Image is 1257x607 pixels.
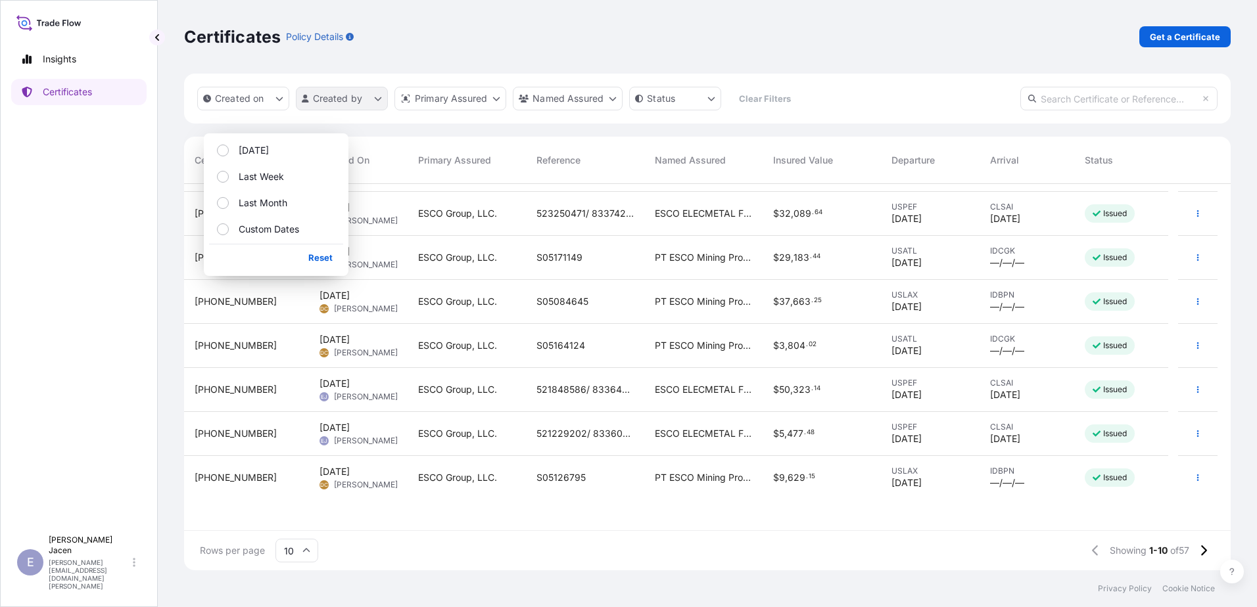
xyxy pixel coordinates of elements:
span: 29 [779,253,791,262]
span: PT ESCO Mining Products [655,339,752,352]
span: 50 [779,385,790,394]
span: , [784,429,787,438]
span: ESCO Group, LLC. [418,383,497,396]
span: [PERSON_NAME] [334,303,398,314]
button: [DATE] [209,139,343,162]
span: [PERSON_NAME] [334,259,398,270]
span: $ [773,209,779,218]
span: [PERSON_NAME] [334,480,398,490]
p: Issued [1103,208,1127,219]
span: $ [773,385,779,394]
span: $ [773,253,779,262]
span: 629 [788,473,805,482]
button: createdOn Filter options [197,87,289,110]
span: [PERSON_NAME] [334,392,398,402]
button: Last Month [209,191,343,215]
span: 323 [793,385,811,394]
span: $ [773,473,779,482]
p: Status [647,92,675,105]
span: Primary Assured [418,154,491,167]
span: [DATE] [891,476,922,489]
span: 089 [794,209,811,218]
a: Certificates [11,79,147,105]
span: . [810,254,812,259]
span: 183 [794,253,809,262]
p: Last Week [239,170,284,183]
span: 521848586/ 83364507/ 33393417 [536,383,634,396]
span: 15 [809,474,815,479]
span: —/—/— [990,476,1024,489]
span: [DATE] [990,432,1020,445]
span: [DATE] [891,212,922,225]
span: . [804,430,806,435]
span: ESCO ELECMETAL FUNDICION LTDA [655,207,752,220]
span: 477 [787,429,803,438]
span: $ [773,341,779,350]
span: DC [320,346,328,359]
span: 44 [813,254,820,259]
span: —/—/— [990,300,1024,313]
p: Primary Assured [415,92,487,105]
span: CLSAI [990,378,1064,388]
span: . [812,210,814,215]
p: Policy Details [286,30,343,43]
span: Departure [891,154,935,167]
span: E [27,556,34,569]
div: Select Option [209,139,343,241]
span: ESCO Group, LLC. [418,295,497,308]
span: [DATE] [320,377,350,390]
span: DC [320,478,328,491]
a: Insights [11,46,147,72]
span: , [791,253,794,262]
span: IDCGK [990,246,1064,256]
p: Issued [1103,296,1127,307]
span: [DATE] [320,421,350,434]
p: Issued [1103,472,1127,483]
span: Status [1085,154,1113,167]
span: [DATE] [990,388,1020,401]
span: Showing [1110,544,1147,557]
span: [DATE] [990,212,1020,225]
a: Get a Certificate [1139,26,1231,47]
span: USLAX [891,466,969,476]
span: [DATE] [320,333,350,346]
p: Issued [1103,340,1127,351]
span: S05084645 [536,295,588,308]
span: of 57 [1170,544,1189,557]
span: , [790,297,793,306]
span: 32 [779,209,791,218]
p: [PERSON_NAME] Jacen [49,535,130,556]
span: , [785,341,788,350]
p: Certificates [184,26,281,47]
p: Clear Filters [739,92,791,105]
button: cargoOwner Filter options [513,87,623,110]
p: Get a Certificate [1150,30,1220,43]
span: USPEF [891,378,969,388]
span: [PHONE_NUMBER] [195,471,277,484]
span: Insured Value [773,154,833,167]
p: [DATE] [239,144,269,157]
span: 9 [779,473,785,482]
span: [PHONE_NUMBER] [195,339,277,352]
span: 64 [815,210,822,215]
button: certificateStatus Filter options [629,87,721,110]
span: S05164124 [536,339,585,352]
span: Certificate Number [195,154,278,167]
span: $ [773,429,779,438]
p: Insights [43,53,76,66]
span: 523250471/ 83374204/ 33414638 [536,207,634,220]
span: EJ [321,434,327,447]
span: . [806,474,808,479]
span: 5 [779,429,784,438]
span: USPEF [891,422,969,432]
span: [DATE] [891,256,922,269]
p: Issued [1103,428,1127,439]
span: [DATE] [891,388,922,401]
p: Issued [1103,252,1127,263]
div: createdOn Filter options [204,133,348,276]
input: Search Certificate or Reference... [1020,87,1218,110]
span: [DATE] [891,300,922,313]
span: S05126795 [536,471,586,484]
span: 02 [809,342,817,347]
p: Reset [308,251,333,264]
